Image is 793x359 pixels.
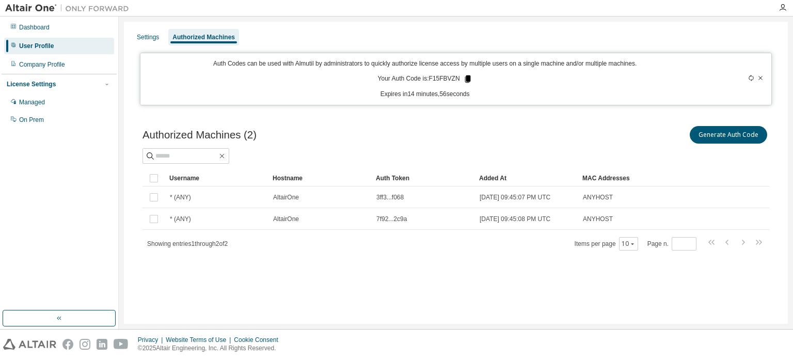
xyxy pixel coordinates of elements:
div: Privacy [138,336,166,344]
span: AltairOne [273,193,299,201]
div: Cookie Consent [234,336,284,344]
span: 3ff3...f068 [376,193,404,201]
span: ANYHOST [583,193,613,201]
img: altair_logo.svg [3,339,56,350]
span: Showing entries 1 through 2 of 2 [147,240,228,247]
div: Settings [137,33,159,41]
div: User Profile [19,42,54,50]
span: * (ANY) [170,215,191,223]
div: License Settings [7,80,56,88]
p: Expires in 14 minutes, 56 seconds [147,90,703,99]
button: 10 [622,240,636,248]
img: instagram.svg [80,339,90,350]
div: Company Profile [19,60,65,69]
div: Managed [19,98,45,106]
div: On Prem [19,116,44,124]
img: linkedin.svg [97,339,107,350]
span: Authorized Machines (2) [142,129,257,141]
span: 7f92...2c9a [376,215,407,223]
span: ANYHOST [583,215,613,223]
div: Auth Token [376,170,471,186]
div: Added At [479,170,574,186]
button: Generate Auth Code [690,126,767,144]
span: * (ANY) [170,193,191,201]
span: [DATE] 09:45:08 PM UTC [480,215,550,223]
div: Authorized Machines [172,33,235,41]
div: Hostname [273,170,368,186]
span: AltairOne [273,215,299,223]
p: Your Auth Code is: F15FBVZN [378,74,472,84]
img: youtube.svg [114,339,129,350]
div: MAC Addresses [582,170,661,186]
p: Auth Codes can be used with Almutil by administrators to quickly authorize license access by mult... [147,59,703,68]
div: Username [169,170,264,186]
span: Items per page [575,237,638,251]
p: © 2025 Altair Engineering, Inc. All Rights Reserved. [138,344,284,353]
img: Altair One [5,3,134,13]
div: Website Terms of Use [166,336,234,344]
span: [DATE] 09:45:07 PM UTC [480,193,550,201]
span: Page n. [647,237,696,251]
img: facebook.svg [62,339,73,350]
div: Dashboard [19,23,50,32]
